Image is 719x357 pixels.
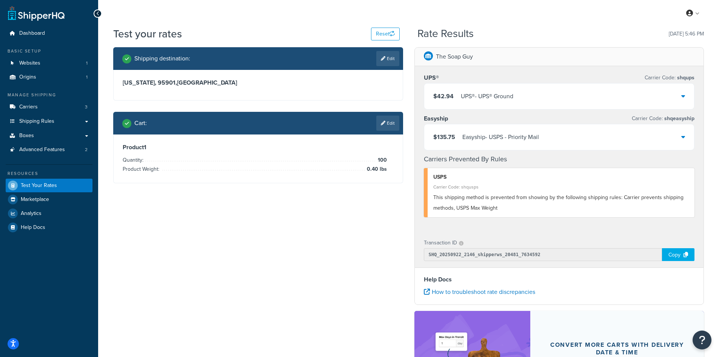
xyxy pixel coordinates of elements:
[6,114,92,128] a: Shipping Rules
[433,193,684,212] span: This shipping method is prevented from showing by the following shipping rules: Carrier prevents ...
[21,182,57,189] span: Test Your Rates
[424,115,448,122] h3: Easyship
[376,156,387,165] span: 100
[424,154,695,164] h4: Carriers Prevented By Rules
[6,193,92,206] a: Marketplace
[433,133,455,141] span: $135.75
[6,179,92,192] a: Test Your Rates
[6,48,92,54] div: Basic Setup
[6,56,92,70] li: Websites
[424,74,439,82] h3: UPS®
[6,129,92,143] a: Boxes
[123,156,145,164] span: Quantity:
[19,147,65,153] span: Advanced Features
[19,74,36,80] span: Origins
[433,172,689,182] div: USPS
[424,287,535,296] a: How to troubleshoot rate discrepancies
[632,113,694,124] p: Carrier Code:
[645,73,694,83] p: Carrier Code:
[365,165,387,174] span: 0.40 lbs
[6,143,92,157] a: Advanced Features2
[6,92,92,98] div: Manage Shipping
[19,60,40,66] span: Websites
[433,92,454,100] span: $42.94
[6,100,92,114] a: Carriers3
[462,132,539,142] div: Easyship - USPS - Priority Mail
[21,224,45,231] span: Help Docs
[123,144,394,151] h3: Product 1
[6,26,92,40] a: Dashboard
[6,207,92,220] a: Analytics
[376,51,399,66] a: Edit
[6,70,92,84] li: Origins
[123,79,394,87] h3: [US_STATE], 95901 , [GEOGRAPHIC_DATA]
[662,248,694,261] div: Copy
[417,28,474,40] h2: Rate Results
[19,30,45,37] span: Dashboard
[433,182,689,192] div: Carrier Code: shqusps
[113,26,182,41] h1: Test your rates
[19,133,34,139] span: Boxes
[676,74,694,82] span: shqups
[424,238,457,248] p: Transaction ID
[21,210,42,217] span: Analytics
[548,341,686,356] div: Convert more carts with delivery date & time
[85,104,88,110] span: 3
[6,70,92,84] a: Origins1
[6,100,92,114] li: Carriers
[693,331,711,349] button: Open Resource Center
[371,28,400,40] button: Reset
[86,74,88,80] span: 1
[424,275,695,284] h4: Help Docs
[669,29,704,39] p: [DATE] 5:46 PM
[19,118,54,125] span: Shipping Rules
[6,56,92,70] a: Websites1
[6,170,92,177] div: Resources
[21,196,49,203] span: Marketplace
[85,147,88,153] span: 2
[134,55,190,62] h2: Shipping destination :
[134,120,147,127] h2: Cart :
[461,91,513,102] div: UPS® - UPS® Ground
[663,114,694,122] span: shqeasyship
[6,143,92,157] li: Advanced Features
[123,165,161,173] span: Product Weight:
[19,104,38,110] span: Carriers
[436,51,473,62] p: The Soap Guy
[6,221,92,234] a: Help Docs
[376,116,399,131] a: Edit
[86,60,88,66] span: 1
